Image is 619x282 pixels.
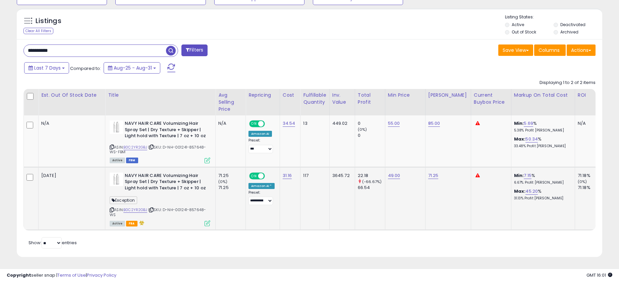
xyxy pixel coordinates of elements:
[110,120,123,134] img: 31X1-7c0eML._SL40_.jpg
[388,172,400,179] a: 49.00
[24,62,69,74] button: Last 7 Days
[358,127,367,132] small: (0%)
[474,92,508,106] div: Current Buybox Price
[57,272,86,278] a: Terms of Use
[70,65,101,72] span: Compared to:
[41,120,100,126] p: N/A
[303,173,324,179] div: 117
[218,179,228,184] small: (0%)
[428,92,468,99] div: [PERSON_NAME]
[7,272,116,279] div: seller snap | |
[578,120,600,126] div: N/A
[41,92,102,99] div: Est. Out Of Stock Date
[248,138,275,153] div: Preset:
[358,120,385,126] div: 0
[586,272,612,278] span: 2025-09-8 16:01 GMT
[514,180,570,185] p: 6.67% Profit [PERSON_NAME]
[110,221,125,226] span: All listings currently available for purchase on Amazon
[358,173,385,179] div: 22.18
[87,272,116,278] a: Privacy Policy
[108,92,213,99] div: Title
[264,173,275,179] span: OFF
[514,144,570,149] p: 33.48% Profit [PERSON_NAME]
[110,196,137,204] span: Exception
[388,92,423,99] div: Min Price
[514,196,570,201] p: 31.13% Profit [PERSON_NAME]
[505,14,602,20] p: Listing States:
[514,120,570,133] div: %
[283,92,298,99] div: Cost
[428,120,440,127] a: 85.00
[41,173,100,179] p: [DATE]
[514,172,524,179] b: Min:
[248,92,277,99] div: Repricing
[125,173,206,193] b: NAVY HAIR CARE Volumizing Hair Spray Set | Dry Texture + Skipper | Light hold with Texture | 7 oz...
[248,131,272,137] div: Amazon AI
[110,145,206,155] span: | SKU: D-NH-001241-857648-WS-FBM
[514,136,526,142] b: Max:
[250,121,258,127] span: ON
[514,128,570,133] p: 5.38% Profit [PERSON_NAME]
[358,92,382,106] div: Total Profit
[283,120,295,127] a: 34.54
[525,136,538,143] a: 50.34
[514,92,572,99] div: Markup on Total Cost
[525,188,538,195] a: 45.20
[110,120,210,163] div: ASIN:
[110,173,123,186] img: 31X1-7c0eML._SL40_.jpg
[303,120,324,126] div: 13
[514,173,570,185] div: %
[578,173,605,179] div: 71.18%
[110,158,125,163] span: All listings currently available for purchase on Amazon
[362,179,382,184] small: (-66.67%)
[218,185,245,191] div: 71.25
[248,183,275,189] div: Amazon AI *
[137,220,145,225] i: hazardous material
[512,29,536,35] label: Out of Stock
[264,121,275,127] span: OFF
[332,173,350,179] div: 3645.72
[534,44,566,56] button: Columns
[248,190,275,205] div: Preset:
[524,120,533,127] a: 5.69
[358,132,385,138] div: 0
[114,65,152,71] span: Aug-25 - Aug-31
[23,28,53,34] div: Clear All Filters
[36,16,61,26] h5: Listings
[110,207,206,217] span: | SKU: D-NH-001241-857648-WS
[218,120,240,126] div: N/A
[123,207,147,213] a: B0C2YR2GBJ
[578,92,602,99] div: ROI
[539,47,560,54] span: Columns
[34,65,61,71] span: Last 7 Days
[567,44,596,56] button: Actions
[125,120,206,141] b: NAVY HAIR CARE Volumizing Hair Spray Set | Dry Texture + Skipper | Light hold with Texture | 7 oz...
[110,173,210,226] div: ASIN:
[514,120,524,126] b: Min:
[126,158,138,163] span: FBM
[126,221,137,226] span: FBA
[514,136,570,149] div: %
[514,188,526,194] b: Max:
[332,120,350,126] div: 449.02
[218,92,243,113] div: Avg Selling Price
[578,179,587,184] small: (0%)
[303,92,326,106] div: Fulfillable Quantity
[560,22,585,27] label: Deactivated
[29,240,77,246] span: Show: entries
[250,173,258,179] span: ON
[578,185,605,191] div: 71.18%
[123,145,147,150] a: B0C2YR2GBJ
[511,89,575,115] th: The percentage added to the cost of goods (COGS) that forms the calculator for Min & Max prices.
[104,62,160,74] button: Aug-25 - Aug-31
[512,22,524,27] label: Active
[514,188,570,201] div: %
[524,172,531,179] a: 7.15
[560,29,578,35] label: Archived
[540,80,596,86] div: Displaying 1 to 2 of 2 items
[181,44,208,56] button: Filters
[283,172,292,179] a: 31.16
[358,185,385,191] div: 66.54
[498,44,533,56] button: Save View
[7,272,31,278] strong: Copyright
